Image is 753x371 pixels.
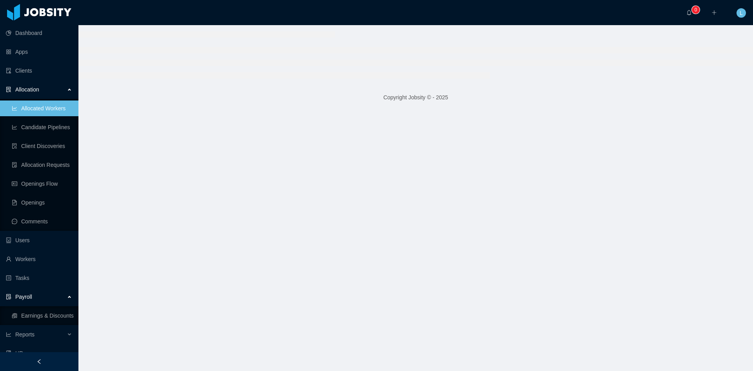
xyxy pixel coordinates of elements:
[6,270,72,286] a: icon: profileTasks
[6,351,11,356] i: icon: book
[12,308,72,323] a: icon: reconciliationEarnings & Discounts
[686,10,692,15] i: icon: bell
[12,101,72,116] a: icon: line-chartAllocated Workers
[6,44,72,60] a: icon: appstoreApps
[12,138,72,154] a: icon: file-searchClient Discoveries
[12,119,72,135] a: icon: line-chartCandidate Pipelines
[15,86,39,93] span: Allocation
[15,331,35,338] span: Reports
[12,195,72,210] a: icon: file-textOpenings
[6,332,11,337] i: icon: line-chart
[6,87,11,92] i: icon: solution
[15,350,23,356] span: HR
[78,84,753,111] footer: Copyright Jobsity © - 2025
[15,294,32,300] span: Payroll
[6,25,72,41] a: icon: pie-chartDashboard
[711,10,717,15] i: icon: plus
[6,294,11,300] i: icon: file-protect
[12,176,72,192] a: icon: idcardOpenings Flow
[12,214,72,229] a: icon: messageComments
[740,8,743,18] span: L
[6,63,72,79] a: icon: auditClients
[692,6,700,14] sup: 0
[6,251,72,267] a: icon: userWorkers
[6,232,72,248] a: icon: robotUsers
[12,157,72,173] a: icon: file-doneAllocation Requests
